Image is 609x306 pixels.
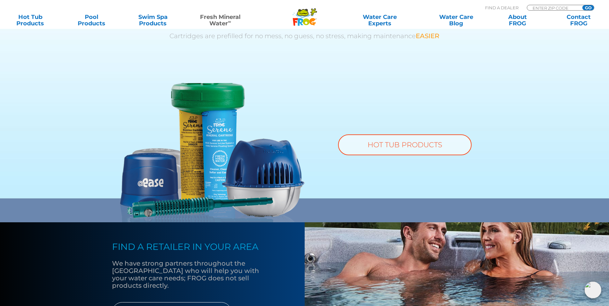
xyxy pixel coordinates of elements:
a: Water CareBlog [432,14,480,27]
p: Cartridges are prefilled for no mess, no guess, no stress, making maintenance [120,32,489,40]
a: PoolProducts [68,14,116,27]
h4: FIND A RETAILER IN YOUR AREA [112,242,273,252]
a: Fresh MineralWater∞ [190,14,250,27]
span: EASIER [416,32,439,40]
a: Water CareExperts [341,14,419,27]
a: ContactFROG [555,14,603,27]
a: AboutFROG [493,14,541,27]
img: openIcon [585,282,601,298]
input: Zip Code Form [532,5,575,11]
p: Find A Dealer [485,5,518,11]
a: HOT TUB PRODUCTS [338,134,472,155]
sup: ∞ [228,19,231,24]
a: Swim SpaProducts [129,14,177,27]
img: fmw-hot-tub-product-v2 [120,83,305,222]
input: GO [582,5,594,10]
a: Hot TubProducts [6,14,54,27]
p: We have strong partners throughout the [GEOGRAPHIC_DATA] who will help you with your water care n... [112,260,273,289]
